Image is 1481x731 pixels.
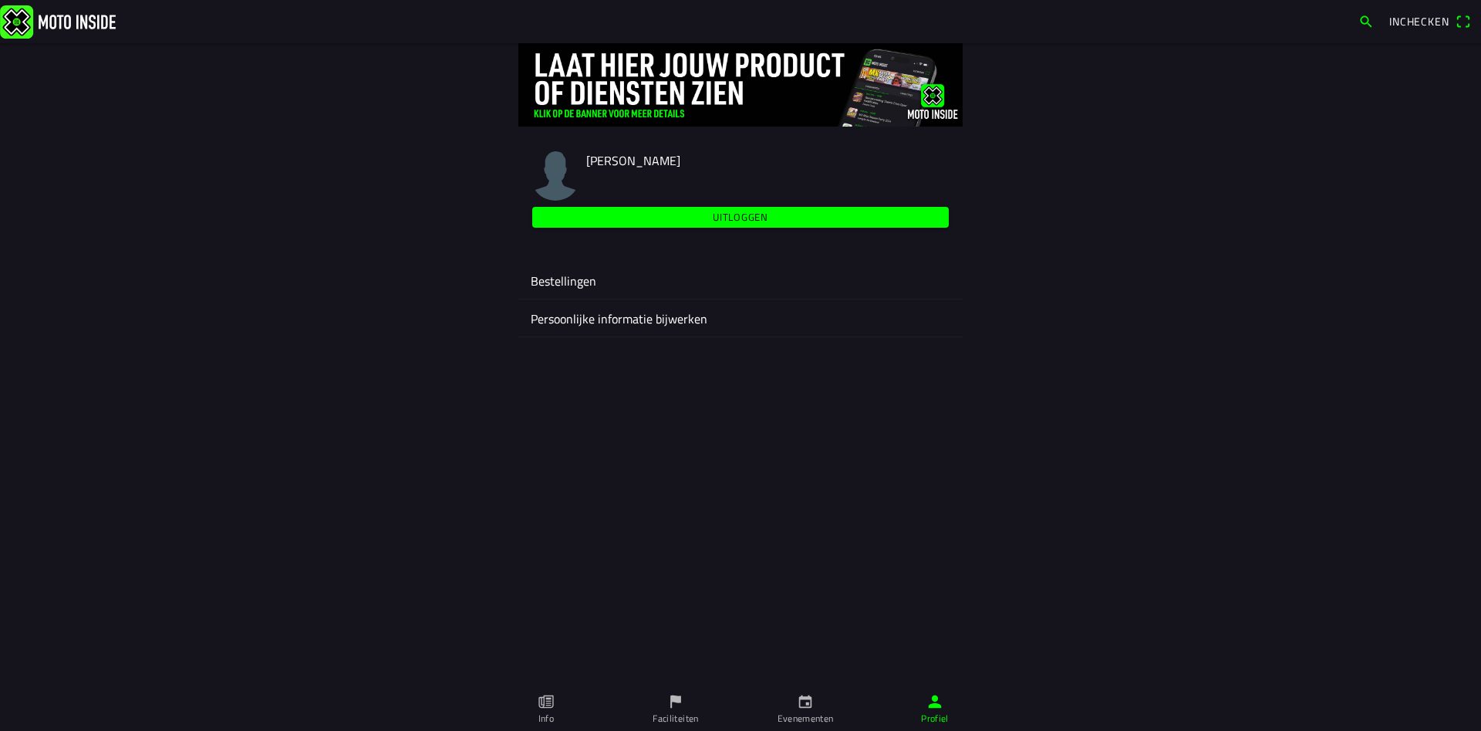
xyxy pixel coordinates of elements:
img: 4Lg0uCZZgYSq9MW2zyHRs12dBiEH1AZVHKMOLPl0.jpg [518,43,963,127]
ion-label: Info [538,712,554,726]
ion-label: Persoonlijke informatie bijwerken [531,310,950,328]
ion-icon: calendar [797,693,814,710]
a: search [1351,9,1381,34]
span: Inchecken [1389,13,1449,29]
ion-icon: paper [538,693,555,710]
ion-label: Evenementen [778,712,834,726]
ion-button: Uitloggen [532,207,949,228]
ion-label: Faciliteiten [653,712,698,726]
a: Incheckenqr scanner [1381,9,1478,34]
ion-icon: person [926,693,943,710]
ion-icon: flag [667,693,684,710]
ion-label: Bestellingen [531,272,950,290]
span: [PERSON_NAME] [586,151,680,170]
img: moto-inside-avatar.png [531,151,580,201]
ion-label: Profiel [921,712,949,726]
